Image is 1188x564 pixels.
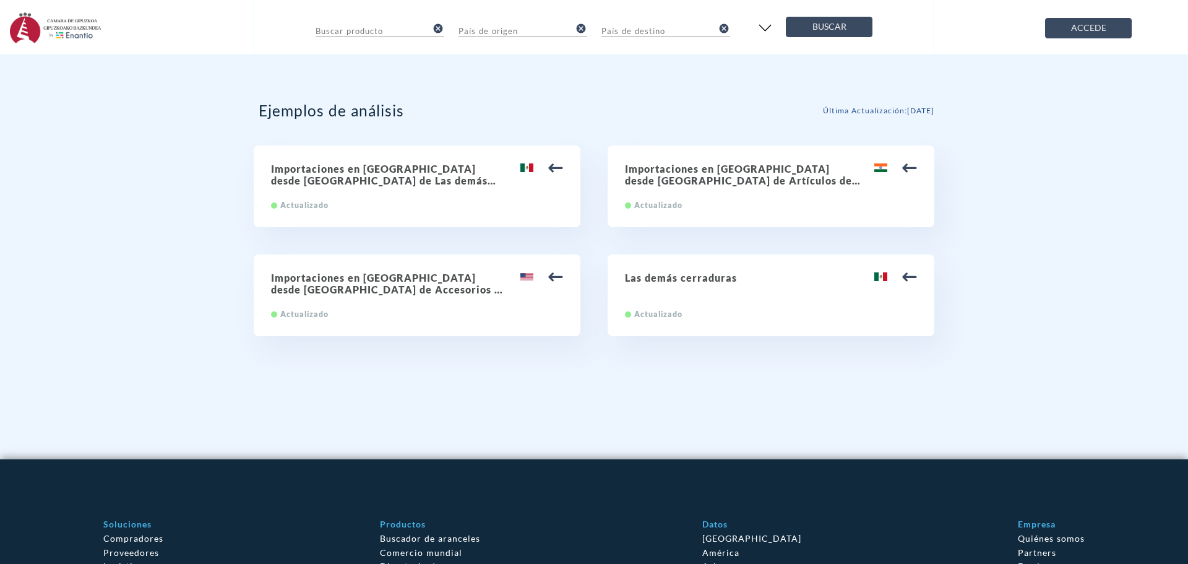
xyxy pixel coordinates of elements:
[280,201,329,210] span: Actualizado
[823,106,934,115] span: Última Actualización : [DATE]
[755,19,775,37] img: open filter
[575,23,587,34] i: cancel
[702,533,801,544] a: [GEOGRAPHIC_DATA]
[103,519,152,529] a: Soluciones
[718,18,730,38] button: clear-input
[103,533,163,544] a: Compradores
[1018,533,1085,544] a: Quiénes somos
[259,102,404,119] h2: Ejemplos de análisis
[380,519,426,529] a: Productos
[271,272,563,295] h2: Importaciones en [GEOGRAPHIC_DATA] desde [GEOGRAPHIC_DATA] de Accesorios de tubería [por ejemplo:...
[1018,547,1056,558] a: Partners
[380,547,462,558] a: Comercio mundial
[10,12,101,43] img: enantio
[625,163,917,186] h2: Importaciones en [GEOGRAPHIC_DATA] desde [GEOGRAPHIC_DATA] de Artículos de grifería y órganos sim...
[625,272,917,284] h2: Las demás cerraduras
[702,547,739,558] a: América
[548,160,563,175] img: arrow.svg
[1018,519,1056,529] a: Empresa
[796,19,862,35] span: Buscar
[902,269,917,284] img: arrow.svg
[634,201,682,210] span: Actualizado
[380,533,480,544] a: Buscador de aranceles
[786,17,872,37] button: Buscar
[1056,20,1121,36] span: Accede
[103,547,159,558] a: Proveedores
[271,163,563,186] h2: Importaciones en [GEOGRAPHIC_DATA] desde [GEOGRAPHIC_DATA] de Las demás bombas centrífugas
[702,519,728,529] a: Datos
[548,269,563,284] img: arrow.svg
[432,18,444,38] button: clear-input
[718,23,730,34] i: cancel
[634,310,682,319] span: Actualizado
[433,23,444,34] i: cancel
[575,18,587,38] button: clear-input
[1045,18,1132,38] button: Accede
[280,310,329,319] span: Actualizado
[902,160,917,175] img: arrow.svg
